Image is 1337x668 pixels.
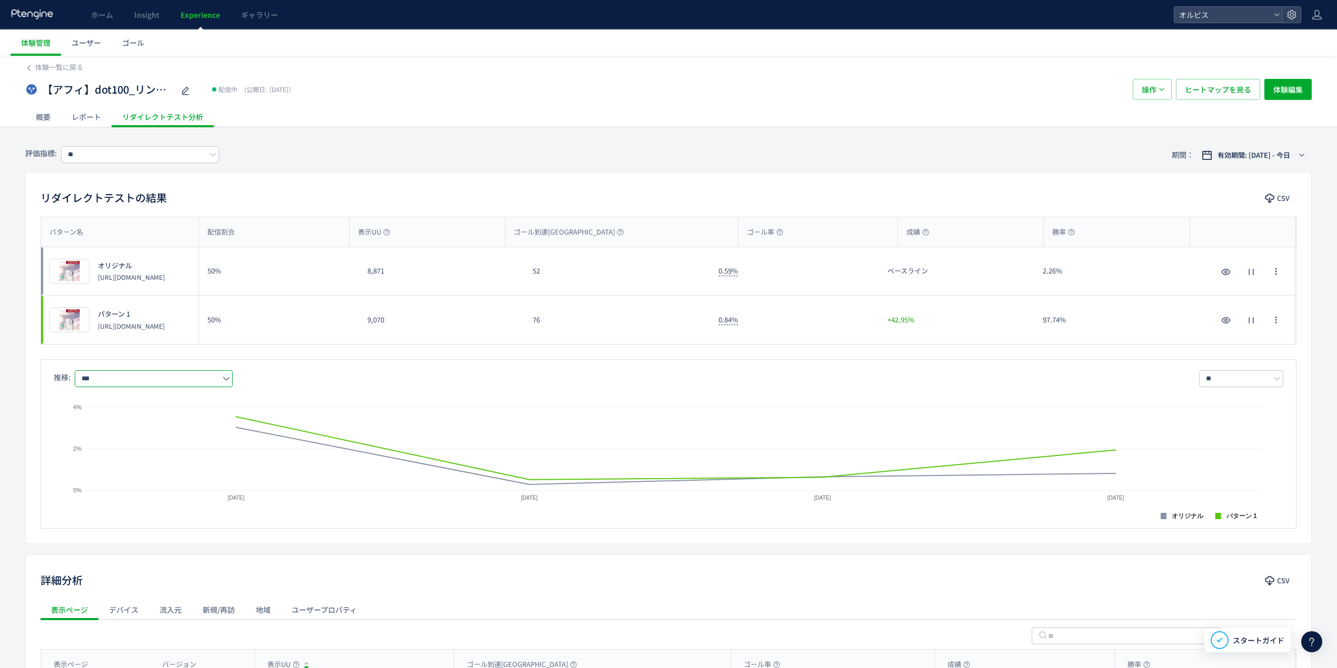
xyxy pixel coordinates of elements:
div: ユーザープロパティ [281,599,367,620]
span: (公開日: [244,85,267,94]
span: パターン名 [49,227,83,237]
span: ユーザー [72,37,101,48]
button: 操作 [1133,79,1172,100]
div: 76 [524,296,710,344]
span: ゴール到達[GEOGRAPHIC_DATA] [514,227,624,237]
span: 推移: [54,372,71,382]
span: ヒートマップを見る [1185,79,1251,100]
span: ギャラリー [241,9,278,20]
span: ゴール率 [747,227,783,237]
div: 97.74% [1034,296,1190,344]
span: ゴール [122,37,144,48]
span: 評価指標: [25,148,57,158]
div: 52 [524,247,710,295]
div: 8,871 [359,247,524,295]
div: デバイス [98,599,149,620]
div: レポート [61,106,112,127]
span: 成績 [906,227,929,237]
span: +42.95% [887,315,914,325]
span: 体験管理 [21,37,51,48]
button: 体験編集 [1264,79,1312,100]
button: ヒートマップを見る [1176,79,1260,100]
text: パターン 1 [1226,512,1257,520]
div: 概要 [25,106,61,127]
div: 地域 [245,599,281,620]
div: 2.26% [1034,247,1190,295]
span: パターン 1 [98,309,130,319]
div: 9,070 [359,296,524,344]
span: 表示UU [358,227,390,237]
div: リダイレクトテスト分析 [112,106,214,127]
span: 体験一覧に戻る [35,62,83,72]
span: 配信中 [218,84,237,95]
text: [DATE] [228,495,245,501]
span: CSV [1277,190,1290,207]
div: 流入元 [149,599,192,620]
div: 50% [199,296,359,344]
button: 有効期間: [DATE] - 今日 [1195,147,1312,164]
text: 4% [73,404,82,410]
span: 【アフィ】dot100_リンクルコンテンツ追加検証 [42,82,174,97]
span: オルビス [1176,7,1270,23]
text: [DATE] [1107,495,1124,501]
div: 新規/再訪 [192,599,245,620]
span: Experience [181,9,220,20]
span: ホーム [91,9,113,20]
h2: リダイレクトテストの結果 [41,189,167,206]
text: [DATE] [814,495,831,501]
text: 0% [73,487,82,493]
span: スタートガイド [1233,635,1284,646]
span: 0.84% [719,315,738,325]
span: オリジナル [98,261,132,271]
span: 勝率 [1052,227,1075,237]
span: [DATE]） [242,85,295,94]
text: [DATE] [521,495,538,501]
span: 体験編集 [1273,79,1303,100]
span: ベースライン [887,266,928,276]
button: CSV [1260,190,1296,207]
text: オリジナル [1172,512,1204,520]
img: de770c488c91eb2af03f4c3a3c4965891757041756545.jpeg [50,308,89,332]
span: Insight [134,9,159,20]
h2: 詳細分析 [41,572,83,589]
p: https://pr.orbis.co.jp/cosmetics/udot/100/ [98,272,165,281]
img: ec62ebc74cc0aae9a68b163f8b7e083f1757041756642.jpeg [50,259,89,284]
span: 期間： [1172,146,1194,164]
text: 2% [73,446,82,452]
span: 有効期間: [DATE] - 今日 [1218,150,1290,160]
span: 0.59% [719,266,738,276]
span: 配信割合 [207,227,235,237]
div: 表示ページ [41,599,98,620]
p: https://pr.orbis.co.jp/cosmetics/udot/100-1/ [98,321,165,330]
span: 操作 [1142,79,1156,100]
div: 50% [199,247,359,295]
